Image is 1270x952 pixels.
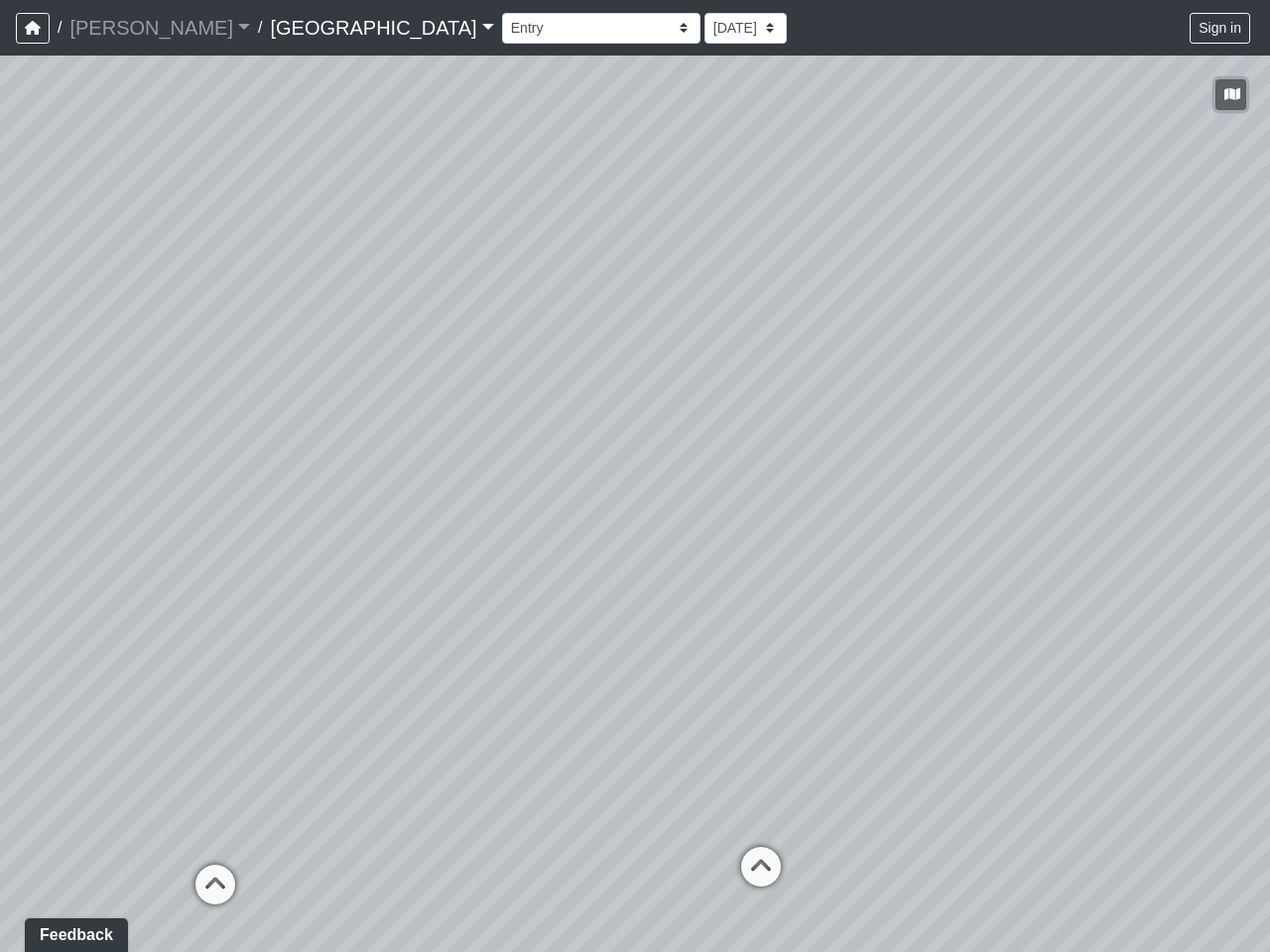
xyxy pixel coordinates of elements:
[1190,13,1250,44] button: Sign in
[15,912,132,952] iframe: Ybug feedback widget
[250,8,270,48] span: /
[50,8,69,48] span: /
[270,8,493,48] a: [GEOGRAPHIC_DATA]
[69,8,250,48] a: [PERSON_NAME]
